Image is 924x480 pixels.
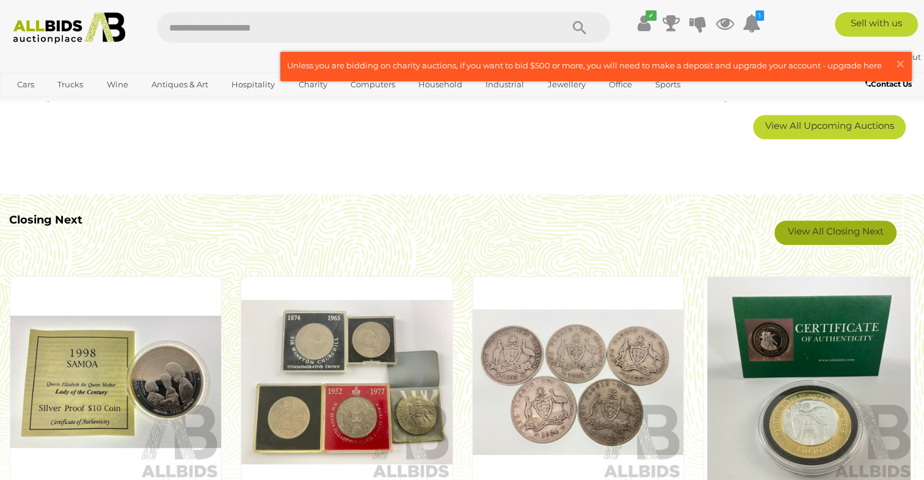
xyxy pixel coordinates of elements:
a: Industrial [478,75,532,95]
span: Closing now - Sale ends in: 2h 41m 0s [699,92,846,102]
a: Household [410,75,470,95]
span: View All Upcoming Auctions [765,120,894,131]
a: 1 [743,12,761,34]
b: Closing Next [9,213,82,227]
a: Trucks [49,75,91,95]
a: Office [601,75,640,95]
a: Sell with us [835,12,918,37]
span: Closing now - Sale ends in: 3h 11m 0s [21,92,166,102]
button: Search [549,12,610,43]
i: 1 [755,10,764,21]
a: Antiques & Art [144,75,216,95]
a: Computers [343,75,403,95]
span: × [895,52,906,76]
a: [GEOGRAPHIC_DATA] [9,95,112,115]
b: Contact Us [865,79,912,89]
a: View All Closing Next [774,220,897,245]
a: Contact Us [865,78,915,91]
a: ✔ [635,12,653,34]
a: Cars [9,75,42,95]
a: View All Upcoming Auctions [753,115,906,139]
a: Hospitality [224,75,283,95]
img: Allbids.com.au [7,12,131,44]
a: Charity [290,75,335,95]
a: Sports [647,75,688,95]
a: Jewellery [540,75,594,95]
a: Wine [99,75,136,95]
i: ✔ [646,10,657,21]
